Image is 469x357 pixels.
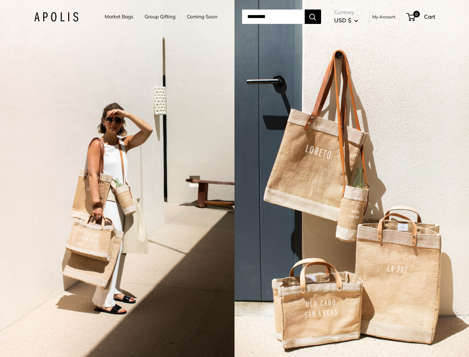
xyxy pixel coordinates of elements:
input: Search... [242,10,305,24]
a: 0 Cart [407,11,435,22]
a: Coming Soon [187,12,217,21]
a: My Account [372,13,396,21]
a: Market Bags [105,12,133,21]
a: Group Gifting [145,12,175,21]
button: Search [305,10,321,24]
span: 0 [413,11,419,17]
button: USD $ [334,15,358,26]
span: USD $ [334,17,351,24]
span: Currency [334,8,358,17]
img: Apolis [34,12,78,22]
span: Cart [424,13,435,20]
